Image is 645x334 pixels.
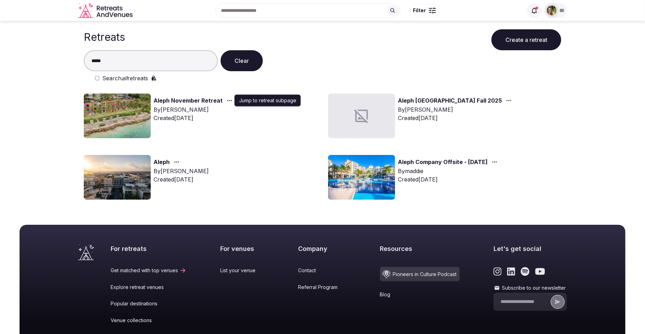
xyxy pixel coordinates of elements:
[398,175,500,184] div: Created [DATE]
[494,267,502,276] a: Link to the retreats and venues Instagram page
[84,31,125,43] h1: Retreats
[398,105,514,114] div: By [PERSON_NAME]
[494,244,567,253] h2: Let's get social
[547,6,557,15] img: Shay Tippie
[111,317,186,324] a: Venue collections
[84,155,151,200] img: Top retreat image for the retreat: Aleph
[328,155,395,200] img: Top retreat image for the retreat: Aleph Company Offsite - June 2025
[221,244,264,253] h2: For venues
[121,75,127,82] em: all
[111,267,186,274] a: Get matched with top venues
[298,284,346,291] a: Referral Program
[154,175,209,184] div: Created [DATE]
[111,284,186,291] a: Explore retreat venues
[111,244,186,253] h2: For retreats
[102,74,148,82] label: Search retreats
[413,7,426,14] span: Filter
[154,105,235,114] div: By [PERSON_NAME]
[221,267,264,274] a: List your venue
[398,167,500,175] div: By maddie
[223,96,235,105] button: Jump to retreat subpage
[491,29,561,50] button: Create a retreat
[221,50,263,71] button: Clear
[398,96,502,105] a: Aleph [GEOGRAPHIC_DATA] Fall 2025
[380,267,460,281] a: Pioneers in Culture Podcast
[535,267,545,276] a: Link to the retreats and venues Youtube page
[84,94,151,138] img: Top retreat image for the retreat: Aleph November Retreat
[78,244,94,260] a: Visit the homepage
[398,114,514,122] div: Created [DATE]
[380,291,460,298] a: Blog
[78,3,134,18] svg: Retreats and Venues company logo
[380,244,460,253] h2: Resources
[154,96,223,105] a: Aleph November Retreat
[521,267,529,276] a: Link to the retreats and venues Spotify page
[154,158,170,167] a: Aleph
[154,114,235,122] div: Created [DATE]
[111,300,186,307] a: Popular destinations
[398,158,488,167] a: Aleph Company Offsite - [DATE]
[494,284,567,291] label: Subscribe to our newsletter
[78,3,134,18] a: Visit the homepage
[235,95,301,106] div: Jump to retreat subpage
[298,267,346,274] a: Contact
[154,167,209,175] div: By [PERSON_NAME]
[298,244,346,253] h2: Company
[409,4,440,17] button: Filter
[507,267,515,276] a: Link to the retreats and venues LinkedIn page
